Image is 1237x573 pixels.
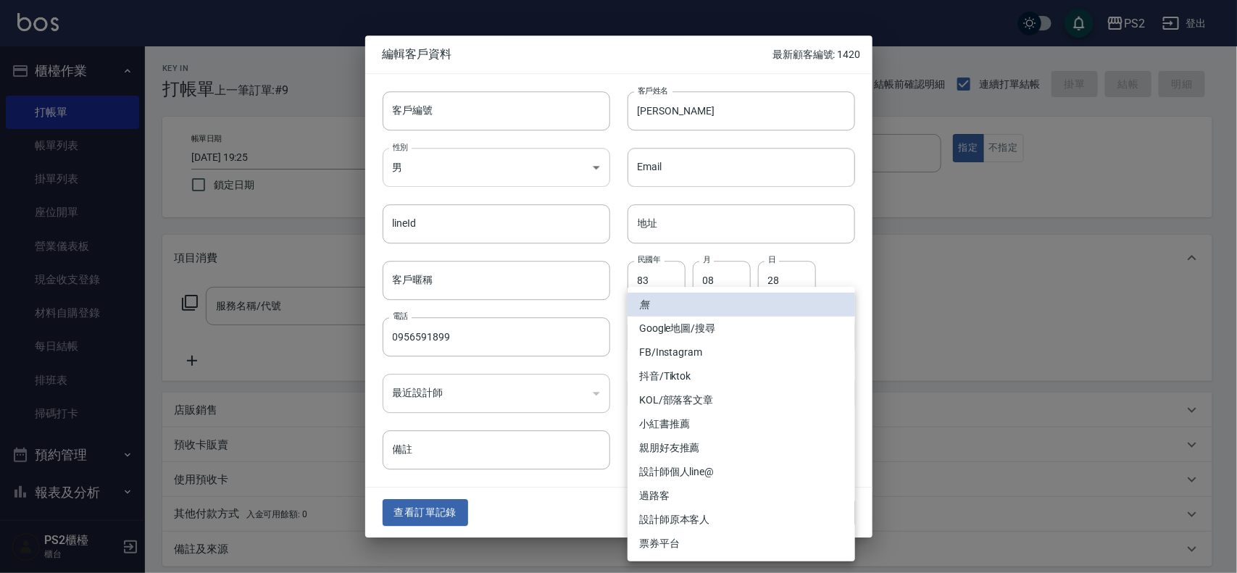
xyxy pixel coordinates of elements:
[628,436,855,460] li: 親朋好友推薦
[628,317,855,340] li: Google地圖/搜尋
[628,388,855,412] li: KOL/部落客文章
[628,340,855,364] li: FB/Instagram
[628,532,855,556] li: 票券平台
[628,484,855,508] li: 過路客
[639,297,649,312] em: 無
[628,508,855,532] li: 設計師原本客人
[628,364,855,388] li: 抖音/Tiktok
[628,460,855,484] li: 設計師個人line@
[628,412,855,436] li: 小紅書推薦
